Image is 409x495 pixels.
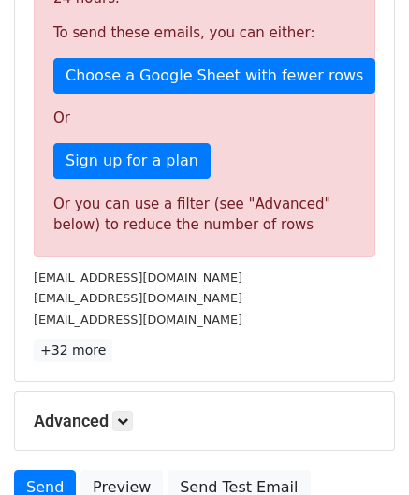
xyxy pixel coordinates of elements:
[53,194,356,236] div: Or you can use a filter (see "Advanced" below) to reduce the number of rows
[34,270,242,284] small: [EMAIL_ADDRESS][DOMAIN_NAME]
[53,109,356,128] p: Or
[34,291,242,305] small: [EMAIL_ADDRESS][DOMAIN_NAME]
[34,411,375,431] h5: Advanced
[34,313,242,327] small: [EMAIL_ADDRESS][DOMAIN_NAME]
[53,143,211,179] a: Sign up for a plan
[315,405,409,495] iframe: Chat Widget
[53,23,356,43] p: To send these emails, you can either:
[53,58,375,94] a: Choose a Google Sheet with fewer rows
[34,339,112,362] a: +32 more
